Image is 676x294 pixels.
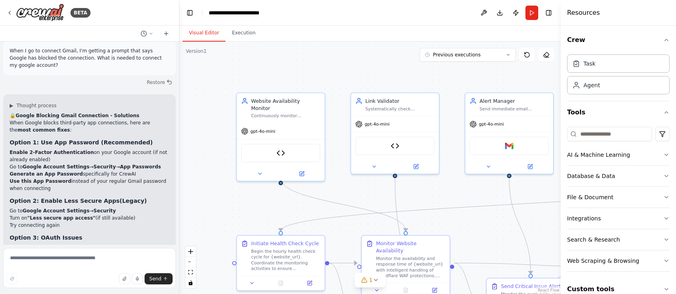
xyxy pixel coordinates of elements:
strong: Enable 2-Factor Authentication [10,150,94,155]
span: gpt-4o-mini [479,121,504,127]
div: Website Availability MonitorContinuously monitor {website_url} availability and response times, d... [236,92,326,182]
div: Web Scraping & Browsing [567,257,639,265]
span: Send [149,276,161,282]
div: Send Critical Issue Alerts [501,283,563,290]
div: Integrations [567,214,601,222]
button: Upload files [119,273,130,284]
button: Visual Editor [183,25,225,42]
div: Version 1 [186,48,207,54]
li: specifically for CrewAI [10,170,169,178]
button: Execution [225,25,262,42]
g: Edge from 182ffcdf-5f4f-4792-ab67-dc665634736a to c15ac951-8d69-4df4-acb5-27465ce1c4b0 [506,178,534,274]
g: Edge from 38c1fc07-c793-4f82-943d-f75f466bc530 to e4f94e9d-2e20-4801-9099-a295a73d4b75 [454,260,607,270]
span: gpt-4o-mini [250,128,275,134]
img: Logo [16,4,64,22]
button: Integrations [567,208,670,229]
img: Gmail [505,142,513,150]
button: zoom out [185,257,196,267]
strong: Use this App Password [10,178,71,184]
div: Monitor the availability and response time of {website_url} with intelligent handling of Cloudfla... [376,256,445,278]
button: zoom in [185,246,196,257]
div: File & Document [567,193,614,201]
div: Continuously monitor {website_url} availability and response times, detecting any downtime or per... [251,113,320,119]
li: on your Google account (if not already enabled) [10,149,169,163]
div: Initiate Health Check Cycle [251,240,319,247]
li: instead of your regular Gmail password when connecting [10,178,169,192]
div: Tools [567,124,670,278]
div: Link Validator [365,98,435,105]
button: Search & Research [567,229,670,250]
div: Crew [567,51,670,101]
img: Website Availability Checker [276,149,285,157]
li: Go to → [10,207,169,214]
div: Initiate Health Check CycleBegin the hourly health check cycle for {website_url}. Coordinate the ... [236,235,326,291]
g: Edge from 75d58481-00df-40c9-b44a-7ff8c3b6557c to 38c1fc07-c793-4f82-943d-f75f466bc530 [329,260,357,267]
p: When I go to connect Gmail, I'm getting a prompt that says Google has blocked the connection. Wha... [10,47,169,69]
nav: breadcrumb [209,9,281,17]
div: Website Availability Monitor [251,98,320,112]
button: Switch to previous chat [137,29,157,38]
button: Web Scraping & Browsing [567,250,670,271]
button: Crew [567,29,670,51]
button: ▶Thought process [10,102,56,109]
div: Monitor Website Availability [376,240,445,254]
p: When Google blocks third-party app connections, here are the : [10,119,169,134]
button: Previous executions [420,48,516,62]
strong: "Less secure app access" [27,215,95,221]
strong: Google Blocking Gmail Connection - Solutions [16,113,139,118]
h4: Resources [567,8,600,18]
button: 1 [355,273,386,288]
div: Send immediate email notifications when critical issues are detected on {website_url}, ensuring s... [480,106,549,112]
span: 1 [369,276,373,284]
img: Broken Link Detector [391,142,399,150]
g: Edge from 0445e11b-fcfc-473c-a604-ff8438499753 to 38c1fc07-c793-4f82-943d-f75f466bc530 [277,178,409,231]
strong: Generate an App Password [10,171,83,177]
button: Hide left sidebar [184,7,195,18]
strong: Option 1: Use App Password (Recommended) [10,139,153,146]
button: Restore [143,77,176,88]
span: gpt-4o-mini [364,121,389,127]
button: Hide right sidebar [543,7,554,18]
button: Improve this prompt [6,273,18,284]
button: fit view [185,267,196,278]
div: AI & Machine Learning [567,151,630,159]
div: BETA [70,8,91,18]
button: Tools [567,101,670,124]
strong: Security [93,208,116,214]
strong: Security [93,164,116,170]
button: No output available [266,279,296,287]
span: Thought process [16,102,56,109]
div: Database & Data [567,172,615,180]
strong: Option 2: Enable Less Secure Apps [10,198,120,204]
li: The error might be because [10,244,169,251]
div: Search & Research [567,236,620,244]
div: React Flow controls [185,246,196,288]
div: Link ValidatorSystematically check {website_url} for broken links, identifying any dead or proble... [350,92,440,174]
span: Previous executions [433,52,481,58]
div: Agent [583,81,600,89]
h3: (Legacy) [10,197,169,205]
button: Open in side panel [282,170,322,178]
span: ▶ [10,102,13,109]
button: AI & Machine Learning [567,144,670,165]
button: Open in side panel [297,279,322,287]
button: Open in side panel [510,162,550,171]
strong: Google Account Settings [23,208,90,214]
div: Alert ManagerSend immediate email notifications when critical issues are detected on {website_url... [465,92,554,174]
button: toggle interactivity [185,278,196,288]
li: Go to → → [10,163,169,170]
li: Turn on (if still available) [10,214,169,222]
button: Database & Data [567,166,670,186]
a: React Flow attribution [538,288,559,292]
strong: App Passwords [120,164,161,170]
button: File & Document [567,187,670,208]
strong: Option 3: OAuth Issues [10,234,82,241]
div: Begin the hourly health check cycle for {website_url}. Coordinate the monitoring activities to en... [251,248,320,271]
div: Systematically check {website_url} for broken links, identifying any dead or problematic URLs tha... [365,106,435,112]
div: Task [583,60,596,68]
strong: Google Account Settings [23,164,90,170]
button: Open in side panel [396,162,436,171]
button: Start a new chat [160,29,173,38]
li: Try connecting again [10,222,169,229]
button: Send [145,273,173,284]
